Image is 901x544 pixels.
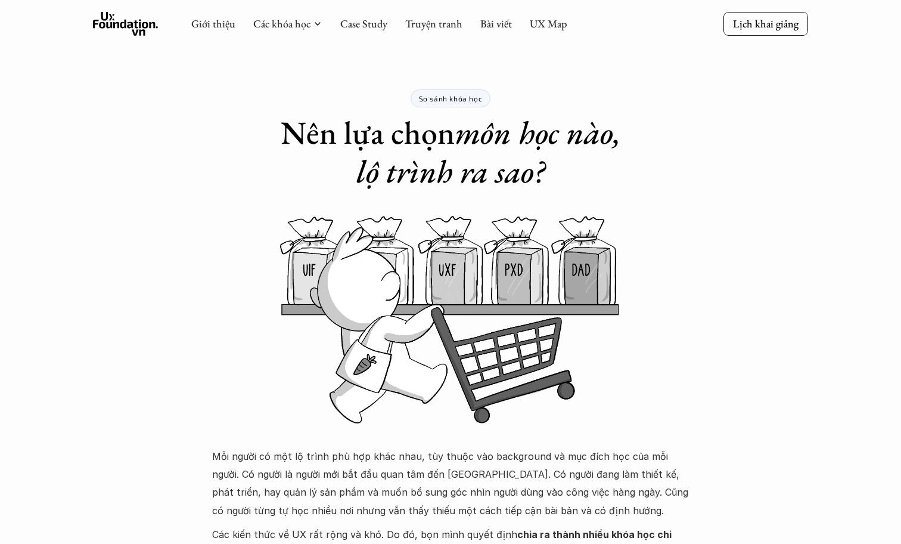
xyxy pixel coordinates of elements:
[733,17,799,30] p: Lịch khai giảng
[253,17,310,30] a: Các khóa học
[530,17,567,30] a: UX Map
[266,113,635,191] h1: Nên lựa chọn
[480,17,512,30] a: Bài viết
[356,112,628,192] em: môn học nào, lộ trình ra sao?
[405,17,462,30] a: Truyện tranh
[419,94,483,103] p: So sánh khóa học
[340,17,387,30] a: Case Study
[723,12,808,35] a: Lịch khai giảng
[212,447,689,520] p: Mỗi người có một lộ trình phù hợp khác nhau, tùy thuộc vào background và mục đích học của mỗi ngư...
[191,17,235,30] a: Giới thiệu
